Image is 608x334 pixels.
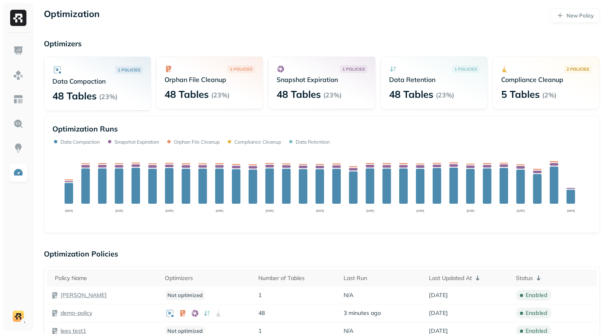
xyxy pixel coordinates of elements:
[52,124,118,134] p: Optimization Runs
[567,12,594,19] p: New Policy
[99,93,117,101] p: ( 23% )
[44,8,100,23] p: Optimization
[52,89,97,102] p: 48 Tables
[436,91,454,99] p: ( 23% )
[164,88,209,101] p: 48 Tables
[342,66,365,72] p: 1 POLICIES
[516,273,593,283] div: Status
[13,94,24,105] img: Asset Explorer
[429,309,448,317] span: [DATE]
[13,167,24,178] img: Optimization
[174,139,220,145] p: Orphan File Cleanup
[429,291,448,299] span: [DATE]
[258,274,335,282] div: Number of Tables
[454,66,477,72] p: 1 POLICIES
[61,291,107,299] a: [PERSON_NAME]
[164,75,255,84] p: Orphan File Cleanup
[501,88,540,101] p: 5 Tables
[13,70,24,80] img: Assets
[316,209,324,213] tspan: [DATE]
[389,75,479,84] p: Data Retention
[52,77,143,85] p: Data Compaction
[13,119,24,129] img: Query Explorer
[234,139,281,145] p: Compliance Cleanup
[344,309,381,317] span: 3 minutes ago
[165,290,205,300] p: Not optimized
[526,309,547,317] p: enabled
[416,209,424,213] tspan: [DATE]
[567,66,589,72] p: 2 POLICIES
[542,91,556,99] p: ( 2% )
[501,75,591,84] p: Compliance Cleanup
[13,310,24,322] img: demo
[230,66,252,72] p: 1 POLICIES
[277,75,367,84] p: Snapshot Expiration
[44,39,600,48] p: Optimizers
[258,309,335,317] p: 48
[165,209,173,213] tspan: [DATE]
[526,291,547,299] p: enabled
[165,274,250,282] div: Optimizers
[344,274,421,282] div: Last Run
[550,8,600,23] a: New Policy
[266,209,273,213] tspan: [DATE]
[517,209,524,213] tspan: [DATE]
[61,309,92,317] a: demo-policy
[13,45,24,56] img: Dashboard
[44,249,600,259] p: Optimization Policies
[10,10,26,26] img: Ryft
[216,209,223,213] tspan: [DATE]
[211,91,229,99] p: ( 23% )
[344,291,353,299] span: N/A
[429,273,507,283] div: Last Updated At
[567,209,575,213] tspan: [DATE]
[13,143,24,153] img: Insights
[118,67,140,73] p: 1 POLICIES
[467,209,474,213] tspan: [DATE]
[296,139,330,145] p: Data Retention
[55,274,157,282] div: Policy Name
[115,209,123,213] tspan: [DATE]
[277,88,321,101] p: 48 Tables
[61,139,100,145] p: Data Compaction
[366,209,374,213] tspan: [DATE]
[389,88,433,101] p: 48 Tables
[115,139,159,145] p: Snapshot Expiration
[323,91,342,99] p: ( 23% )
[65,209,73,213] tspan: [DATE]
[258,291,335,299] p: 1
